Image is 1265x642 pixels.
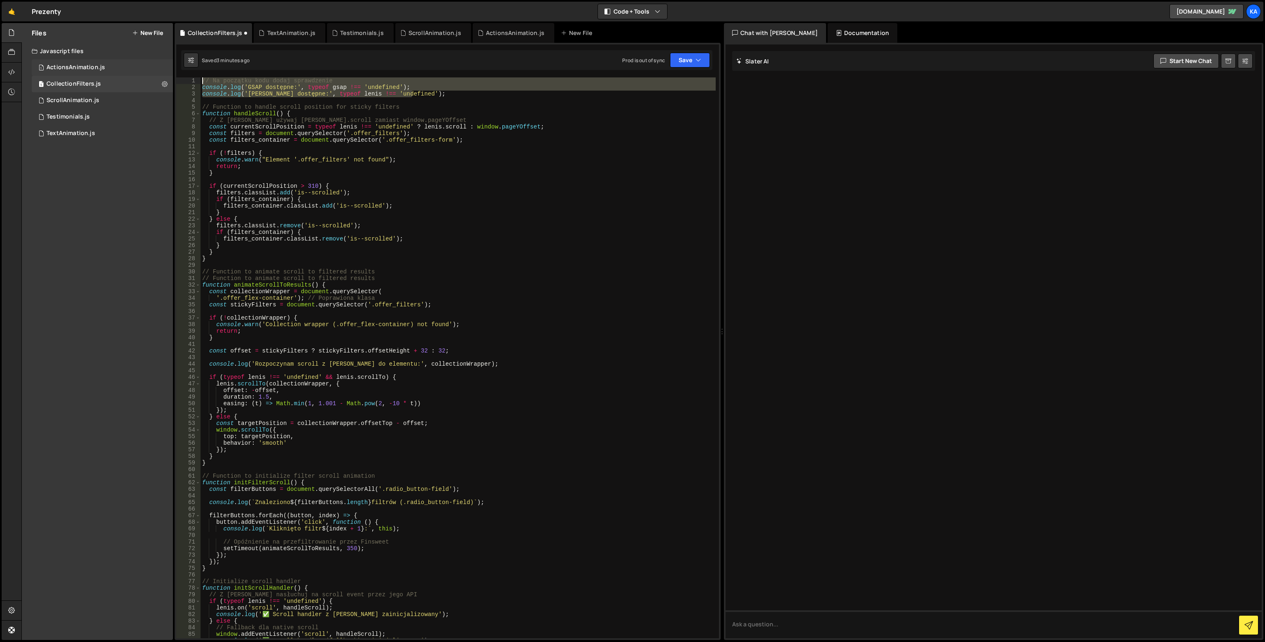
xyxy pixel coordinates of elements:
div: 21 [176,209,201,216]
div: 3 minutes ago [217,57,250,64]
div: ScrollAnimation.js [47,97,99,104]
div: TextAnimation.js [47,130,95,137]
div: 33 [176,288,201,295]
div: 12 [176,150,201,156]
span: 1 [39,65,44,72]
div: 66 [176,506,201,512]
div: 70 [176,532,201,539]
div: 84 [176,624,201,631]
div: 69 [176,525,201,532]
div: 34 [176,295,201,301]
div: 36 [176,308,201,315]
div: 79 [176,591,201,598]
div: 77 [176,578,201,585]
div: 8 [176,124,201,130]
div: 55 [176,433,201,440]
div: 6 [176,110,201,117]
div: Documentation [828,23,897,43]
div: 64 [176,493,201,499]
div: 5 [176,104,201,110]
div: 49 [176,394,201,400]
div: 16 [176,176,201,183]
div: 60 [176,466,201,473]
div: ActionsAnimation.js [47,64,105,71]
div: ActionsAnimation.js [486,29,544,37]
div: 51 [176,407,201,413]
div: 53 [176,420,201,427]
button: Code + Tools [598,4,667,19]
div: 52 [176,413,201,420]
div: 26 [176,242,201,249]
div: 41 [176,341,201,348]
div: 58 [176,453,201,460]
div: 46 [176,374,201,381]
div: 16268/43878.js [32,92,173,109]
div: TextAnimation.js [267,29,316,37]
div: 16268/43877.js [32,59,173,76]
div: 38 [176,321,201,328]
button: Start new chat [1153,54,1219,68]
div: Testimonials.js [340,29,383,37]
div: 63 [176,486,201,493]
button: New File [132,30,163,36]
div: 29 [176,262,201,268]
div: 24 [176,229,201,236]
div: 20 [176,203,201,209]
div: 16268/43879.js [32,125,173,142]
div: 61 [176,473,201,479]
div: 57 [176,446,201,453]
div: 30 [176,268,201,275]
div: 23 [176,222,201,229]
div: 14 [176,163,201,170]
div: 76 [176,572,201,578]
div: CollectionFilters.js [188,29,242,37]
div: 25 [176,236,201,242]
div: 11 [176,143,201,150]
div: 71 [176,539,201,545]
div: 45 [176,367,201,374]
div: 83 [176,618,201,624]
div: 47 [176,381,201,387]
div: 28 [176,255,201,262]
div: 67 [176,512,201,519]
div: 16268/45703.js [32,76,173,92]
div: 54 [176,427,201,433]
h2: Files [32,28,47,37]
div: 9 [176,130,201,137]
h2: Slater AI [736,57,769,65]
span: 1 [39,82,44,88]
a: [DOMAIN_NAME] [1169,4,1244,19]
div: Javascript files [22,43,173,59]
div: 81 [176,605,201,611]
div: Prezenty [32,7,61,16]
div: 59 [176,460,201,466]
a: 🤙 [2,2,22,21]
div: 16268/43876.js [32,109,173,125]
div: 40 [176,334,201,341]
div: 62 [176,479,201,486]
div: ScrollAnimation.js [408,29,461,37]
div: 13 [176,156,201,163]
div: 37 [176,315,201,321]
div: 43 [176,354,201,361]
div: 78 [176,585,201,591]
div: 68 [176,519,201,525]
div: Saved [202,57,250,64]
div: 39 [176,328,201,334]
div: 4 [176,97,201,104]
div: 27 [176,249,201,255]
div: 35 [176,301,201,308]
div: 65 [176,499,201,506]
div: Testimonials.js [47,113,90,121]
div: 82 [176,611,201,618]
div: 1 [176,77,201,84]
a: Ka [1246,4,1261,19]
div: 48 [176,387,201,394]
div: 31 [176,275,201,282]
div: Chat with [PERSON_NAME] [724,23,826,43]
div: 72 [176,545,201,552]
div: 56 [176,440,201,446]
div: 42 [176,348,201,354]
div: 3 [176,91,201,97]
